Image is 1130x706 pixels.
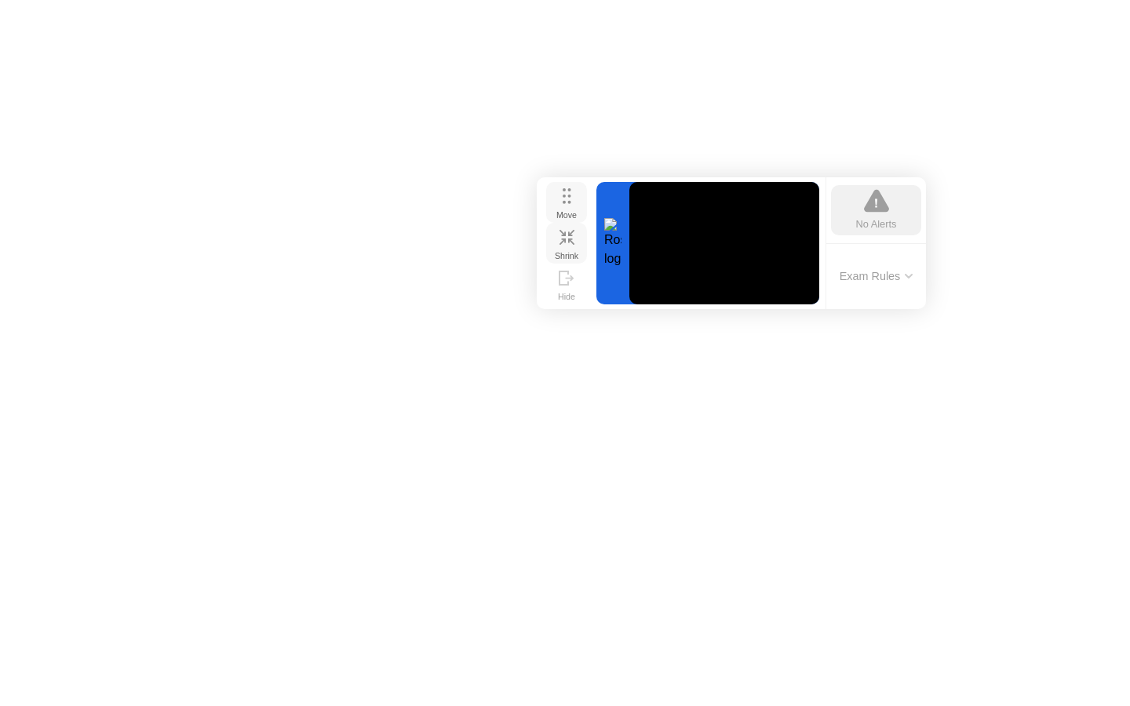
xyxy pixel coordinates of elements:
div: Move [556,210,577,220]
div: Hide [558,292,575,301]
button: Shrink [546,223,587,264]
button: Exam Rules [835,269,918,283]
button: Move [546,182,587,223]
div: Shrink [555,251,578,260]
div: No Alerts [856,217,897,231]
button: Hide [546,264,587,304]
